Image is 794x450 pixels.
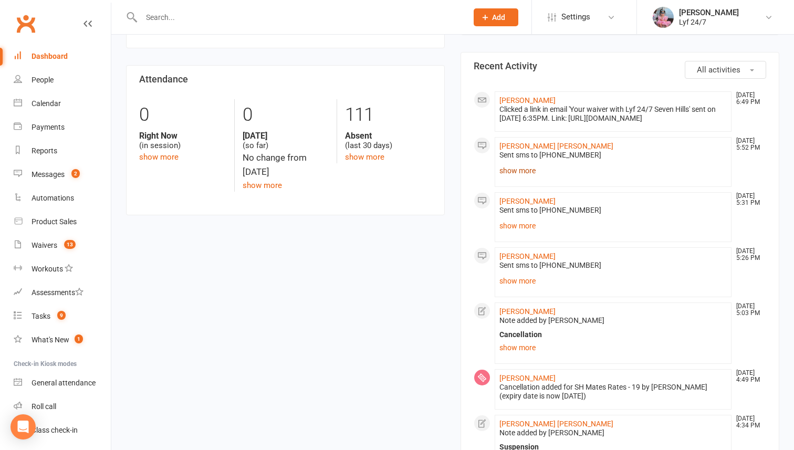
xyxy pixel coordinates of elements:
[499,163,727,178] a: show more
[32,99,61,108] div: Calendar
[14,186,111,210] a: Automations
[499,142,613,150] a: [PERSON_NAME] [PERSON_NAME]
[474,8,518,26] button: Add
[499,151,601,159] span: Sent sms to [PHONE_NUMBER]
[499,105,727,123] div: Clicked a link in email 'Your waiver with Lyf 24/7 Seven Hills' sent on [DATE] 6:35PM. Link: [URL...
[32,288,83,297] div: Assessments
[139,131,226,151] div: (in session)
[32,76,54,84] div: People
[14,163,111,186] a: Messages 2
[243,151,329,179] div: No change from [DATE]
[139,131,226,141] strong: Right Now
[731,370,766,383] time: [DATE] 4:49 PM
[474,61,766,71] h3: Recent Activity
[499,316,727,325] div: Note added by [PERSON_NAME]
[499,307,556,316] a: [PERSON_NAME]
[32,379,96,387] div: General attendance
[499,206,601,214] span: Sent sms to [PHONE_NUMBER]
[32,265,63,273] div: Workouts
[14,371,111,395] a: General attendance kiosk mode
[139,152,179,162] a: show more
[499,428,727,437] div: Note added by [PERSON_NAME]
[14,68,111,92] a: People
[14,45,111,68] a: Dashboard
[731,303,766,317] time: [DATE] 5:03 PM
[679,8,739,17] div: [PERSON_NAME]
[32,217,77,226] div: Product Sales
[32,241,57,249] div: Waivers
[14,328,111,352] a: What's New1
[243,181,282,190] a: show more
[32,146,57,155] div: Reports
[14,210,111,234] a: Product Sales
[243,99,329,131] div: 0
[499,252,556,260] a: [PERSON_NAME]
[345,99,432,131] div: 111
[32,336,69,344] div: What's New
[75,334,83,343] span: 1
[14,305,111,328] a: Tasks 9
[14,257,111,281] a: Workouts
[14,116,111,139] a: Payments
[64,240,76,249] span: 13
[499,340,727,355] a: show more
[653,7,674,28] img: thumb_image1747747990.png
[731,92,766,106] time: [DATE] 6:49 PM
[32,170,65,179] div: Messages
[561,5,590,29] span: Settings
[731,193,766,206] time: [DATE] 5:31 PM
[14,139,111,163] a: Reports
[685,61,766,79] button: All activities
[32,312,50,320] div: Tasks
[57,311,66,320] span: 9
[139,99,226,131] div: 0
[345,131,432,141] strong: Absent
[71,169,80,178] span: 2
[11,414,36,439] div: Open Intercom Messenger
[32,402,56,411] div: Roll call
[499,197,556,205] a: [PERSON_NAME]
[499,261,601,269] span: Sent sms to [PHONE_NUMBER]
[499,374,556,382] a: [PERSON_NAME]
[32,194,74,202] div: Automations
[243,131,329,151] div: (so far)
[499,330,727,339] div: Cancellation
[345,131,432,151] div: (last 30 days)
[731,415,766,429] time: [DATE] 4:34 PM
[14,395,111,418] a: Roll call
[499,383,727,401] div: Cancellation added for SH Mates Rates - 19 by [PERSON_NAME] (expiry date is now [DATE])
[499,96,556,104] a: [PERSON_NAME]
[679,17,739,27] div: Lyf 24/7
[13,11,39,37] a: Clubworx
[731,248,766,261] time: [DATE] 5:26 PM
[499,274,727,288] a: show more
[32,426,78,434] div: Class check-in
[14,418,111,442] a: Class kiosk mode
[138,10,460,25] input: Search...
[139,74,432,85] h3: Attendance
[697,65,740,75] span: All activities
[32,52,68,60] div: Dashboard
[345,152,384,162] a: show more
[14,281,111,305] a: Assessments
[14,92,111,116] a: Calendar
[32,123,65,131] div: Payments
[243,131,329,141] strong: [DATE]
[499,420,613,428] a: [PERSON_NAME] [PERSON_NAME]
[499,218,727,233] a: show more
[492,13,505,22] span: Add
[14,234,111,257] a: Waivers 13
[731,138,766,151] time: [DATE] 5:52 PM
